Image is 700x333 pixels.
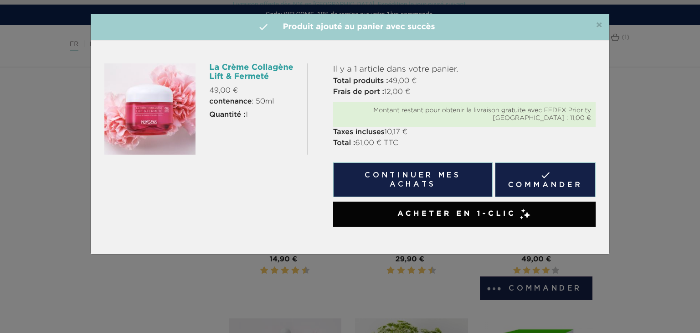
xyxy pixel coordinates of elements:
img: La Crème Collagène Lift & Fermeté [104,63,196,155]
h4: Produit ajouté au panier avec succès [98,21,602,33]
p: 49,00 € [209,85,300,96]
button: Close [596,20,602,31]
strong: Total produits : [333,78,388,85]
h6: La Crème Collagène Lift & Fermeté [209,63,300,82]
p: 49,00 € [333,76,596,87]
p: 10,17 € [333,127,596,138]
p: 12,00 € [333,87,596,98]
span: × [596,20,602,31]
button: Continuer mes achats [333,162,493,197]
p: 61,00 € TTC [333,138,596,149]
strong: contenance [209,98,252,105]
i:  [258,21,269,32]
p: Il y a 1 article dans votre panier. [333,63,596,76]
strong: Quantité : [209,111,245,119]
span: : 50ml [209,96,274,107]
p: 1 [209,109,300,120]
strong: Total : [333,140,355,147]
strong: Frais de port : [333,88,384,96]
strong: Taxes incluses [333,129,385,136]
div: Montant restant pour obtenir la livraison gratuite avec FEDEX Priority [GEOGRAPHIC_DATA] : 11,00 € [338,107,591,122]
a: Commander [495,162,596,197]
